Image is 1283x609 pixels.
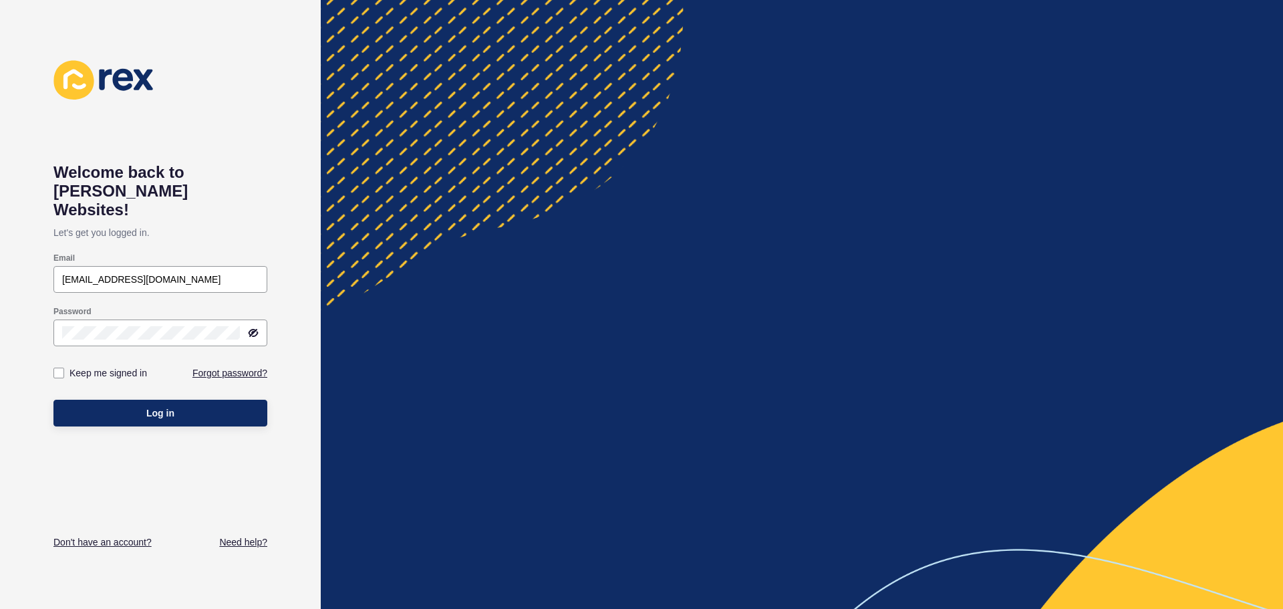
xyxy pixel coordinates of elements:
[53,163,267,219] h1: Welcome back to [PERSON_NAME] Websites!
[53,535,152,549] a: Don't have an account?
[53,219,267,246] p: Let's get you logged in.
[192,366,267,380] a: Forgot password?
[62,273,259,286] input: e.g. name@company.com
[53,306,92,317] label: Password
[146,406,174,420] span: Log in
[69,366,147,380] label: Keep me signed in
[53,253,75,263] label: Email
[53,400,267,427] button: Log in
[219,535,267,549] a: Need help?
